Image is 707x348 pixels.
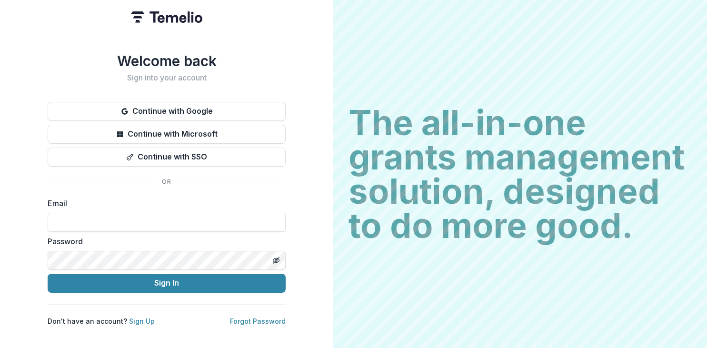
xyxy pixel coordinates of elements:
[131,11,202,23] img: Temelio
[48,102,286,121] button: Continue with Google
[269,253,284,268] button: Toggle password visibility
[48,236,280,247] label: Password
[129,317,155,325] a: Sign Up
[48,73,286,82] h2: Sign into your account
[48,148,286,167] button: Continue with SSO
[48,316,155,326] p: Don't have an account?
[48,52,286,70] h1: Welcome back
[48,198,280,209] label: Email
[48,274,286,293] button: Sign In
[48,125,286,144] button: Continue with Microsoft
[230,317,286,325] a: Forgot Password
